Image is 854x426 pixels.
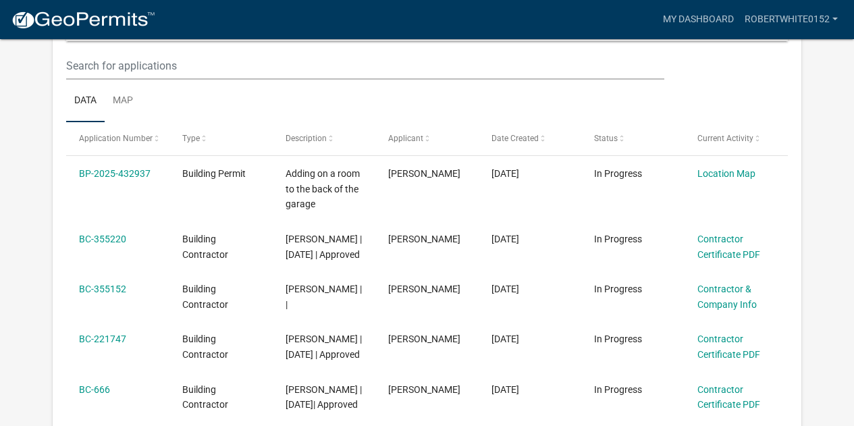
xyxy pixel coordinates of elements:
[581,122,685,155] datatable-header-cell: Status
[66,122,169,155] datatable-header-cell: Application Number
[491,384,519,395] span: 04/17/2023
[697,134,753,143] span: Current Activity
[388,334,460,344] span: Robert White
[182,134,200,143] span: Type
[491,234,519,244] span: 12/31/2024
[594,134,618,143] span: Status
[182,384,228,410] span: Building Contractor
[491,134,539,143] span: Date Created
[594,234,642,244] span: In Progress
[375,122,479,155] datatable-header-cell: Applicant
[286,384,362,410] span: Robert J White | 04/17/2023| Approved
[286,334,362,360] span: Robert White | 02/27/2024 | Approved
[388,134,423,143] span: Applicant
[388,284,460,294] span: Robert White
[79,168,151,179] a: BP-2025-432937
[182,334,228,360] span: Building Contractor
[182,284,228,310] span: Building Contractor
[286,234,362,260] span: Robert White | 01/01/2025 | Approved
[66,52,664,80] input: Search for applications
[182,168,246,179] span: Building Permit
[286,134,327,143] span: Description
[79,334,126,344] a: BC-221747
[79,384,110,395] a: BC-666
[66,80,105,123] a: Data
[697,168,755,179] a: Location Map
[272,122,375,155] datatable-header-cell: Description
[79,134,153,143] span: Application Number
[491,334,519,344] span: 02/13/2024
[685,122,788,155] datatable-header-cell: Current Activity
[169,122,273,155] datatable-header-cell: Type
[594,284,642,294] span: In Progress
[388,168,460,179] span: Robert White
[79,234,126,244] a: BC-355220
[697,234,760,260] a: Contractor Certificate PDF
[697,334,760,360] a: Contractor Certificate PDF
[79,284,126,294] a: BC-355152
[658,7,739,32] a: My Dashboard
[491,168,519,179] span: 06/09/2025
[182,234,228,260] span: Building Contractor
[594,168,642,179] span: In Progress
[286,168,360,210] span: Adding on a room to the back of the garage
[697,384,760,410] a: Contractor Certificate PDF
[286,284,362,310] span: Robert White | |
[105,80,141,123] a: Map
[491,284,519,294] span: 12/31/2024
[479,122,582,155] datatable-header-cell: Date Created
[388,384,460,395] span: Robert White
[594,384,642,395] span: In Progress
[388,234,460,244] span: Robert White
[739,7,843,32] a: robertwhite0152
[594,334,642,344] span: In Progress
[697,284,757,310] a: Contractor & Company Info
